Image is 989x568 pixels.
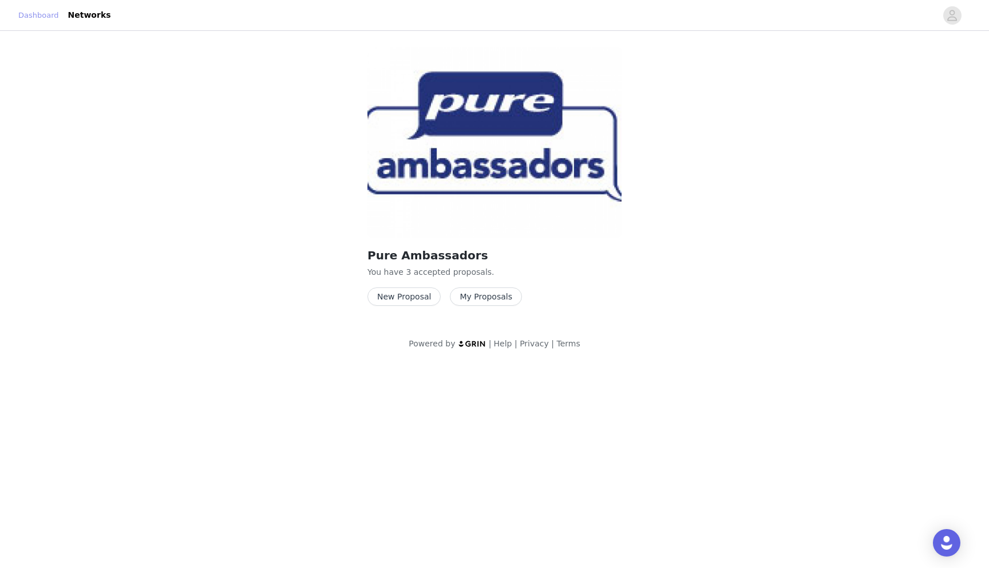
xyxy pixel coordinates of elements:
[367,266,622,278] p: You have 3 accepted proposal .
[450,287,522,306] button: My Proposals
[367,47,622,238] img: Pure Encapsulations
[61,2,118,28] a: Networks
[515,339,517,348] span: |
[489,339,492,348] span: |
[18,10,59,21] a: Dashboard
[367,247,622,264] h2: Pure Ambassadors
[520,339,549,348] a: Privacy
[494,339,512,348] a: Help
[367,287,441,306] button: New Proposal
[409,339,455,348] span: Powered by
[488,267,492,277] span: s
[556,339,580,348] a: Terms
[933,529,960,557] div: Open Intercom Messenger
[947,6,958,25] div: avatar
[551,339,554,348] span: |
[458,340,486,348] img: logo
